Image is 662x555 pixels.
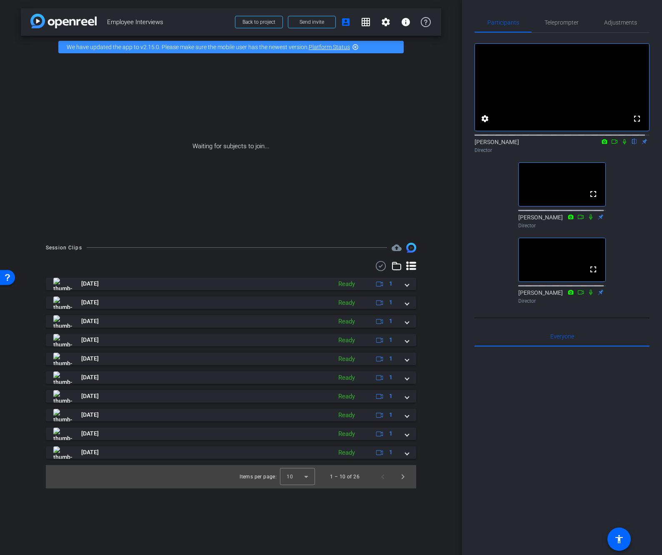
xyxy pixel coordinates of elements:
[588,264,598,274] mat-icon: fullscreen
[288,16,336,28] button: Send invite
[389,354,392,363] span: 1
[334,298,359,308] div: Ready
[480,114,490,124] mat-icon: settings
[235,16,283,28] button: Back to project
[334,279,359,289] div: Ready
[107,14,230,30] span: Employee Interviews
[630,137,640,145] mat-icon: flip
[53,278,72,290] img: thumb-nail
[46,296,416,309] mat-expansion-panel-header: thumb-nail[DATE]Ready1
[389,429,392,438] span: 1
[53,428,72,440] img: thumb-nail
[588,189,598,199] mat-icon: fullscreen
[487,20,519,25] span: Participants
[518,222,606,229] div: Director
[334,411,359,420] div: Ready
[300,19,324,25] span: Send invite
[389,336,392,344] span: 1
[46,428,416,440] mat-expansion-panel-header: thumb-nail[DATE]Ready1
[21,58,441,234] div: Waiting for subjects to join...
[53,334,72,346] img: thumb-nail
[30,14,97,28] img: app-logo
[475,138,650,154] div: [PERSON_NAME]
[46,409,416,421] mat-expansion-panel-header: thumb-nail[DATE]Ready1
[334,317,359,326] div: Ready
[389,317,392,326] span: 1
[242,19,275,25] span: Back to project
[334,354,359,364] div: Ready
[46,390,416,403] mat-expansion-panel-header: thumb-nail[DATE]Ready1
[81,336,99,344] span: [DATE]
[46,278,416,290] mat-expansion-panel-header: thumb-nail[DATE]Ready1
[81,411,99,419] span: [DATE]
[53,353,72,365] img: thumb-nail
[352,44,359,50] mat-icon: highlight_off
[53,371,72,384] img: thumb-nail
[518,213,606,229] div: [PERSON_NAME]
[46,446,416,459] mat-expansion-panel-header: thumb-nail[DATE]Ready1
[381,17,391,27] mat-icon: settings
[81,448,99,457] span: [DATE]
[334,336,359,345] div: Ready
[81,392,99,401] span: [DATE]
[46,315,416,328] mat-expansion-panel-header: thumb-nail[DATE]Ready1
[604,20,637,25] span: Adjustments
[334,392,359,401] div: Ready
[393,467,413,487] button: Next page
[406,243,416,253] img: Session clips
[330,473,360,481] div: 1 – 10 of 26
[46,334,416,346] mat-expansion-panel-header: thumb-nail[DATE]Ready1
[81,354,99,363] span: [DATE]
[81,373,99,382] span: [DATE]
[81,317,99,326] span: [DATE]
[334,448,359,458] div: Ready
[334,373,359,383] div: Ready
[389,373,392,382] span: 1
[309,44,350,50] a: Platform Status
[614,534,624,544] mat-icon: accessibility
[392,243,402,253] span: Destinations for your clips
[53,296,72,309] img: thumb-nail
[53,409,72,421] img: thumb-nail
[58,41,404,53] div: We have updated the app to v2.15.0. Please make sure the mobile user has the newest version.
[389,279,392,288] span: 1
[389,298,392,307] span: 1
[81,298,99,307] span: [DATE]
[81,429,99,438] span: [DATE]
[373,467,393,487] button: Previous page
[46,353,416,365] mat-expansion-panel-header: thumb-nail[DATE]Ready1
[389,411,392,419] span: 1
[475,147,650,154] div: Director
[240,473,277,481] div: Items per page:
[401,17,411,27] mat-icon: info
[361,17,371,27] mat-icon: grid_on
[518,289,606,305] div: [PERSON_NAME]
[53,315,72,328] img: thumb-nail
[518,297,606,305] div: Director
[392,243,402,253] mat-icon: cloud_upload
[545,20,579,25] span: Teleprompter
[81,279,99,288] span: [DATE]
[46,244,82,252] div: Session Clips
[632,114,642,124] mat-icon: fullscreen
[53,390,72,403] img: thumb-nail
[341,17,351,27] mat-icon: account_box
[334,429,359,439] div: Ready
[389,448,392,457] span: 1
[46,371,416,384] mat-expansion-panel-header: thumb-nail[DATE]Ready1
[550,333,574,339] span: Everyone
[389,392,392,401] span: 1
[53,446,72,459] img: thumb-nail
